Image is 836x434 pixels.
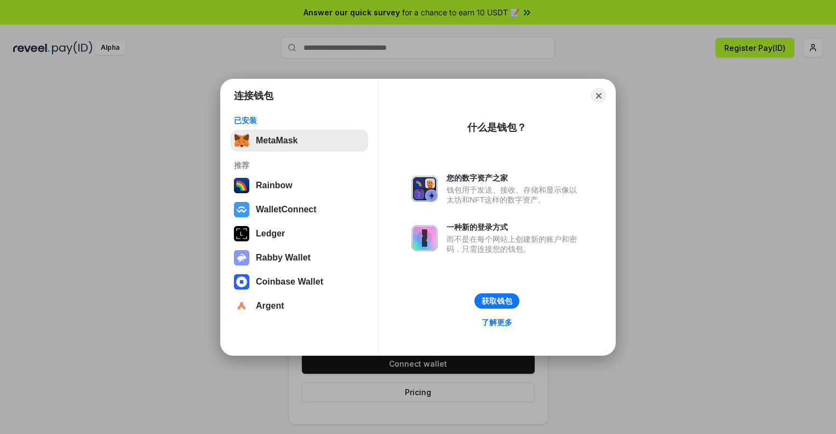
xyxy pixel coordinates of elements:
img: svg+xml,%3Csvg%20fill%3D%22none%22%20height%3D%2233%22%20viewBox%3D%220%200%2035%2033%22%20width%... [234,133,249,148]
button: MetaMask [231,130,368,152]
img: svg+xml,%3Csvg%20width%3D%22120%22%20height%3D%22120%22%20viewBox%3D%220%200%20120%20120%22%20fil... [234,178,249,193]
button: Argent [231,295,368,317]
div: 什么是钱包？ [467,121,526,134]
div: Rabby Wallet [256,253,311,263]
div: Ledger [256,229,285,239]
div: MetaMask [256,136,297,146]
img: svg+xml,%3Csvg%20xmlns%3D%22http%3A%2F%2Fwww.w3.org%2F2000%2Fsvg%22%20fill%3D%22none%22%20viewBox... [411,225,438,251]
div: Rainbow [256,181,293,190]
div: 而不是在每个网站上创建新的账户和密码，只需连接您的钱包。 [446,234,582,254]
button: Rainbow [231,175,368,196]
button: WalletConnect [231,199,368,221]
button: Close [591,88,606,103]
div: 您的数字资产之家 [446,173,582,183]
div: 了解更多 [482,317,512,327]
div: 获取钱包 [482,296,512,306]
div: 一种新的登录方式 [446,222,582,232]
button: Rabby Wallet [231,247,368,269]
button: Coinbase Wallet [231,271,368,293]
a: 了解更多 [475,315,519,329]
img: svg+xml,%3Csvg%20xmlns%3D%22http%3A%2F%2Fwww.w3.org%2F2000%2Fsvg%22%20fill%3D%22none%22%20viewBox... [411,176,438,202]
div: 已安装 [234,115,365,125]
h1: 连接钱包 [234,89,273,102]
img: svg+xml,%3Csvg%20xmlns%3D%22http%3A%2F%2Fwww.w3.org%2F2000%2Fsvg%22%20width%3D%2228%22%20height%3... [234,226,249,241]
div: Coinbase Wallet [256,277,323,287]
img: svg+xml,%3Csvg%20width%3D%2228%22%20height%3D%2228%22%20viewBox%3D%220%200%2028%2028%22%20fill%3D... [234,202,249,217]
div: Argent [256,301,284,311]
img: svg+xml,%3Csvg%20xmlns%3D%22http%3A%2F%2Fwww.w3.org%2F2000%2Fsvg%22%20fill%3D%22none%22%20viewBox... [234,250,249,265]
div: 推荐 [234,160,365,170]
img: svg+xml,%3Csvg%20width%3D%2228%22%20height%3D%2228%22%20viewBox%3D%220%200%2028%2028%22%20fill%3D... [234,298,249,314]
div: WalletConnect [256,205,317,215]
button: Ledger [231,223,368,245]
div: 钱包用于发送、接收、存储和显示像以太坊和NFT这样的数字资产。 [446,185,582,205]
button: 获取钱包 [474,293,519,309]
img: svg+xml,%3Csvg%20width%3D%2228%22%20height%3D%2228%22%20viewBox%3D%220%200%2028%2028%22%20fill%3D... [234,274,249,290]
